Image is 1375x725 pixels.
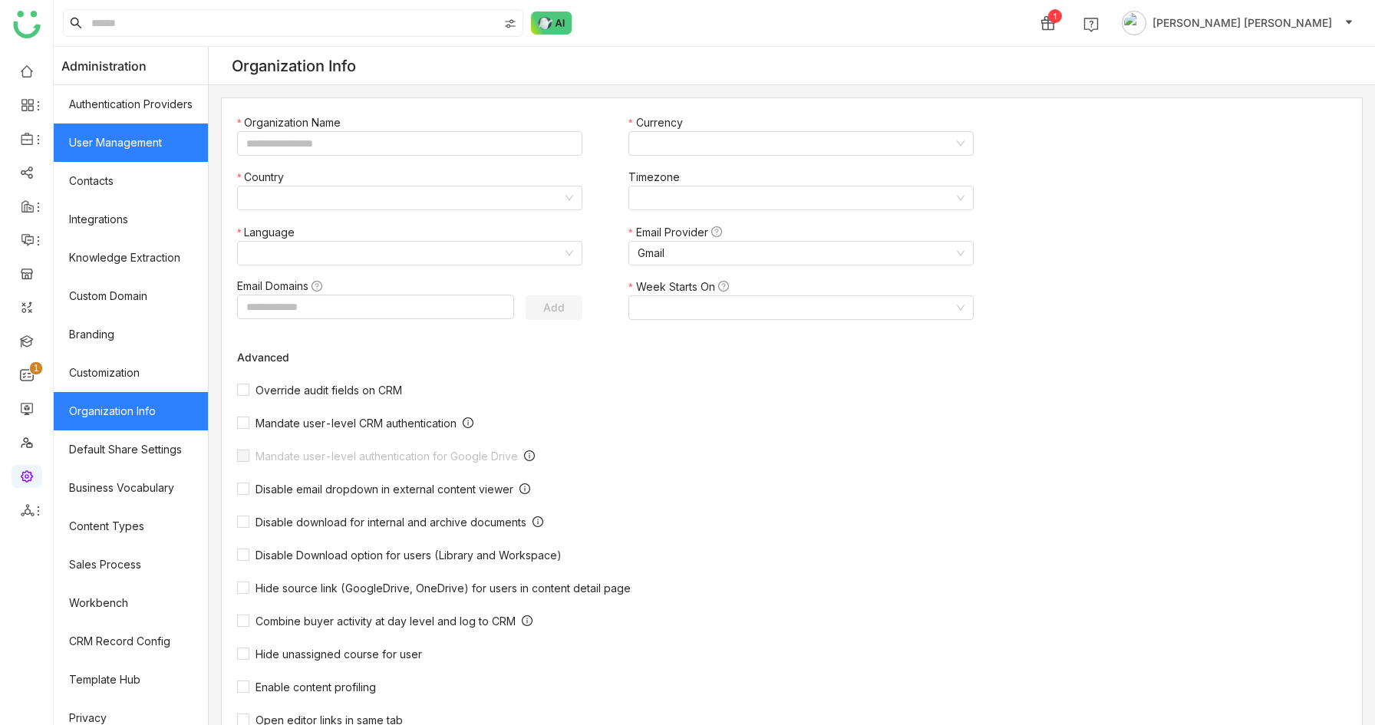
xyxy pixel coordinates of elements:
a: Sales Process [54,545,208,584]
img: avatar [1122,11,1146,35]
p: 1 [33,361,39,376]
a: Customization [54,354,208,392]
span: Mandate user-level CRM authentication [249,417,463,430]
a: Custom Domain [54,277,208,315]
nz-badge-sup: 1 [30,362,42,374]
span: [PERSON_NAME] [PERSON_NAME] [1152,15,1332,31]
a: Integrations [54,200,208,239]
label: Currency [628,114,690,131]
label: Language [237,224,302,241]
label: Email Domains [237,278,330,295]
nz-select-item: Gmail [638,242,964,265]
span: Mandate user-level authentication for Google Drive [249,450,524,463]
img: logo [13,11,41,38]
span: Enable content profiling [249,681,382,694]
button: Add [526,295,582,320]
span: Hide source link (GoogleDrive, OneDrive) for users in content detail page [249,582,637,595]
span: Disable download for internal and archive documents [249,516,533,529]
a: Organization Info [54,392,208,430]
a: Content Types [54,507,208,545]
span: Disable email dropdown in external content viewer [249,483,519,496]
a: Default Share Settings [54,430,208,469]
a: CRM Record Config [54,622,208,661]
a: Contacts [54,162,208,200]
div: 1 [1048,9,1062,23]
label: Country [237,169,292,186]
img: search-type.svg [504,18,516,30]
label: Organization Name [237,114,348,131]
span: Disable Download option for users (Library and Workspace) [249,549,568,562]
span: Combine buyer activity at day level and log to CRM [249,615,522,628]
button: [PERSON_NAME] [PERSON_NAME] [1119,11,1357,35]
a: User Management [54,124,208,162]
a: Workbench [54,584,208,622]
img: help.svg [1083,17,1099,32]
a: Knowledge Extraction [54,239,208,277]
a: Business Vocabulary [54,469,208,507]
div: Organization Info [232,57,356,75]
span: Override audit fields on CRM [249,384,408,397]
span: Hide unassigned course for user [249,648,428,661]
span: Administration [61,47,147,85]
a: Authentication Providers [54,85,208,124]
a: Branding [54,315,208,354]
img: ask-buddy-normal.svg [531,12,572,35]
a: Template Hub [54,661,208,699]
div: Advanced [237,351,1004,364]
label: Week Starts On [628,278,736,295]
label: Timezone [628,169,687,186]
label: Email Provider [628,224,729,241]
